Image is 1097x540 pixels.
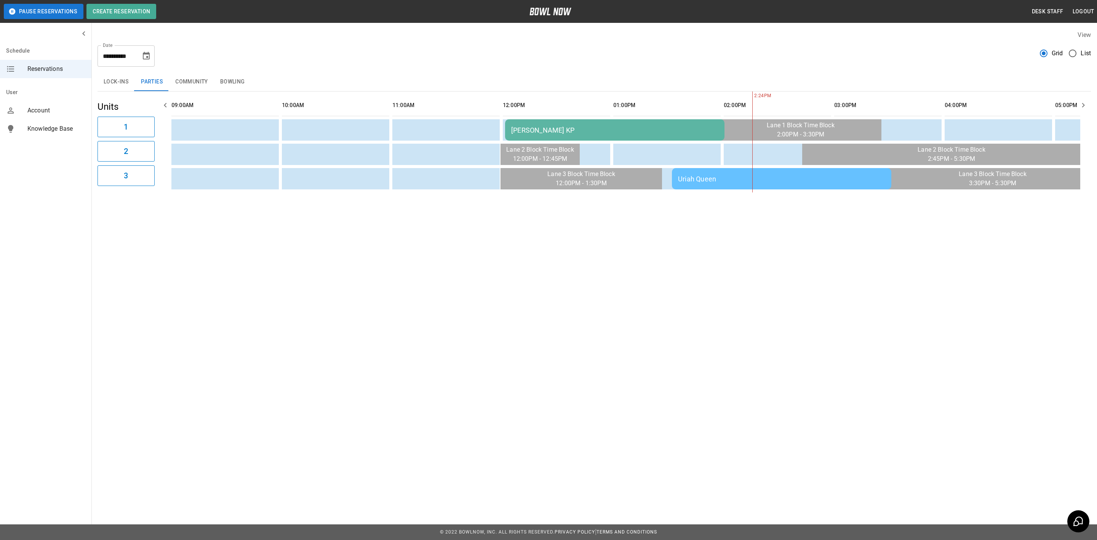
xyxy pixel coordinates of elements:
div: inventory tabs [98,73,1091,91]
span: List [1081,49,1091,58]
th: 10:00AM [282,95,389,116]
span: Reservations [27,64,85,74]
div: Uriah Queen [678,175,885,183]
button: Lock-ins [98,73,135,91]
h6: 1 [124,121,128,133]
button: Pause Reservations [4,4,83,19]
a: Terms and Conditions [596,529,657,535]
span: © 2022 BowlNow, Inc. All Rights Reserved. [440,529,555,535]
span: Grid [1052,49,1063,58]
button: Create Reservation [86,4,156,19]
span: Knowledge Base [27,124,85,133]
img: logo [529,8,571,15]
button: Bowling [214,73,251,91]
button: 2 [98,141,155,162]
span: 2:24PM [752,92,754,100]
button: 3 [98,165,155,186]
th: 12:00PM [503,95,610,116]
button: Community [169,73,214,91]
th: 11:00AM [392,95,500,116]
button: Parties [135,73,169,91]
button: 1 [98,117,155,137]
h6: 3 [124,170,128,182]
button: Desk Staff [1029,5,1067,19]
div: [PERSON_NAME] KP [511,126,718,134]
span: Account [27,106,85,115]
button: Choose date, selected date is Sep 28, 2025 [139,48,154,64]
button: Logout [1070,5,1097,19]
th: 09:00AM [171,95,279,116]
h5: Units [98,101,155,113]
label: View [1078,31,1091,38]
h6: 2 [124,145,128,157]
a: Privacy Policy [555,529,595,535]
